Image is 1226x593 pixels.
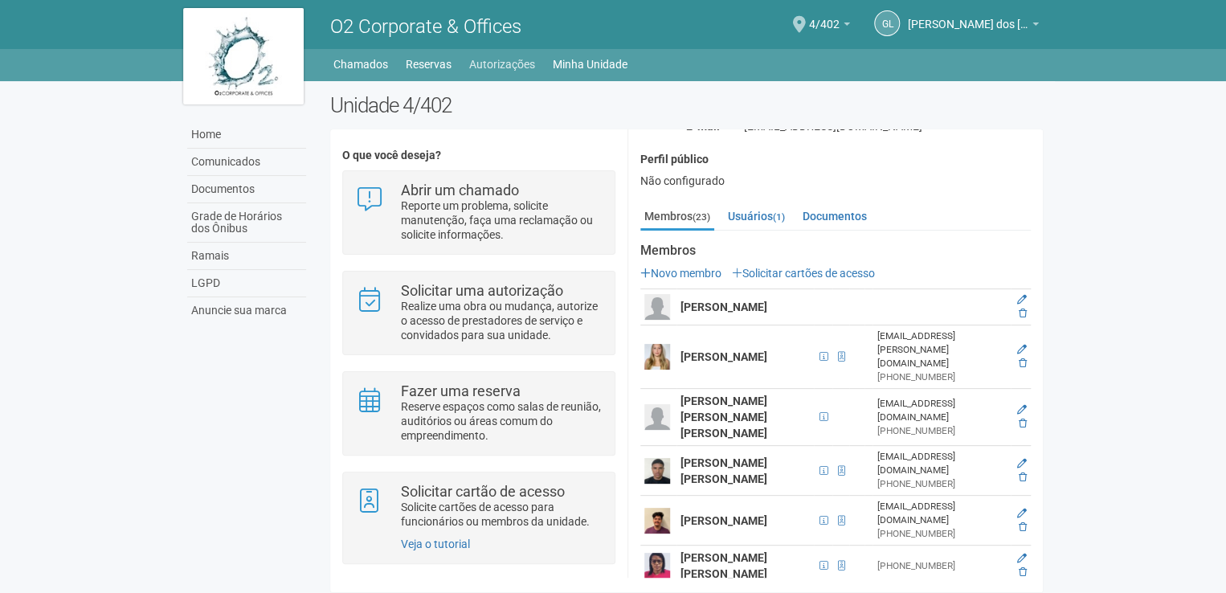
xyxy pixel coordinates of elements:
[877,477,1006,491] div: [PHONE_NUMBER]
[680,301,767,313] strong: [PERSON_NAME]
[401,538,470,550] a: Veja o tutorial
[877,500,1006,527] div: [EMAIL_ADDRESS][DOMAIN_NAME]
[1017,294,1027,305] a: Editar membro
[1017,508,1027,519] a: Editar membro
[187,270,306,297] a: LGPD
[799,204,871,228] a: Documentos
[553,53,627,76] a: Minha Unidade
[640,267,721,280] a: Novo membro
[330,93,1043,117] h2: Unidade 4/402
[809,2,840,31] span: 4/402
[693,211,710,223] small: (23)
[644,404,670,430] img: user.png
[355,485,602,529] a: Solicitar cartão de acesso Solicite cartões de acesso para funcionários ou membros da unidade.
[401,382,521,399] strong: Fazer uma reserva
[877,397,1006,424] div: [EMAIL_ADDRESS][DOMAIN_NAME]
[773,211,785,223] small: (1)
[333,53,388,76] a: Chamados
[644,294,670,320] img: user.png
[401,182,519,198] strong: Abrir um chamado
[644,344,670,370] img: user.png
[640,174,1031,188] div: Não configurado
[355,384,602,443] a: Fazer uma reserva Reserve espaços como salas de reunião, auditórios ou áreas comum do empreendime...
[809,20,850,33] a: 4/402
[401,500,603,529] p: Solicite cartões de acesso para funcionários ou membros da unidade.
[732,267,875,280] a: Solicitar cartões de acesso
[187,243,306,270] a: Ramais
[1019,308,1027,319] a: Excluir membro
[640,153,1031,166] h4: Perfil público
[355,183,602,242] a: Abrir um chamado Reporte um problema, solicite manutenção, faça uma reclamação ou solicite inform...
[908,2,1028,31] span: Gabriel Lemos Carreira dos Reis
[1017,458,1027,469] a: Editar membro
[1017,553,1027,564] a: Editar membro
[724,204,789,228] a: Usuários(1)
[1019,566,1027,578] a: Excluir membro
[1019,521,1027,533] a: Excluir membro
[401,282,563,299] strong: Solicitar uma autorização
[187,121,306,149] a: Home
[640,243,1031,258] strong: Membros
[406,53,452,76] a: Reservas
[401,198,603,242] p: Reporte um problema, solicite manutenção, faça uma reclamação ou solicite informações.
[680,551,767,580] strong: [PERSON_NAME] [PERSON_NAME]
[877,450,1006,477] div: [EMAIL_ADDRESS][DOMAIN_NAME]
[187,297,306,324] a: Anuncie sua marca
[877,329,1006,370] div: [EMAIL_ADDRESS][PERSON_NAME][DOMAIN_NAME]
[401,483,565,500] strong: Solicitar cartão de acesso
[1019,472,1027,483] a: Excluir membro
[1017,344,1027,355] a: Editar membro
[330,15,521,38] span: O2 Corporate & Offices
[342,149,615,162] h4: O que você deseja?
[877,559,1006,573] div: [PHONE_NUMBER]
[401,299,603,342] p: Realize uma obra ou mudança, autorize o acesso de prestadores de serviço e convidados para sua un...
[874,10,900,36] a: GL
[644,508,670,534] img: user.png
[680,456,767,485] strong: [PERSON_NAME] [PERSON_NAME]
[680,395,767,440] strong: [PERSON_NAME] [PERSON_NAME] [PERSON_NAME]
[469,53,535,76] a: Autorizações
[877,370,1006,384] div: [PHONE_NUMBER]
[686,120,720,133] strong: E-mail
[1019,418,1027,429] a: Excluir membro
[187,149,306,176] a: Comunicados
[183,8,304,104] img: logo.jpg
[640,204,714,231] a: Membros(23)
[877,527,1006,541] div: [PHONE_NUMBER]
[1017,404,1027,415] a: Editar membro
[1019,358,1027,369] a: Excluir membro
[187,176,306,203] a: Documentos
[187,203,306,243] a: Grade de Horários dos Ônibus
[355,284,602,342] a: Solicitar uma autorização Realize uma obra ou mudança, autorize o acesso de prestadores de serviç...
[877,424,1006,438] div: [PHONE_NUMBER]
[644,553,670,579] img: user.png
[680,514,767,527] strong: [PERSON_NAME]
[680,350,767,363] strong: [PERSON_NAME]
[908,20,1039,33] a: [PERSON_NAME] dos [PERSON_NAME]
[401,399,603,443] p: Reserve espaços como salas de reunião, auditórios ou áreas comum do empreendimento.
[644,458,670,484] img: user.png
